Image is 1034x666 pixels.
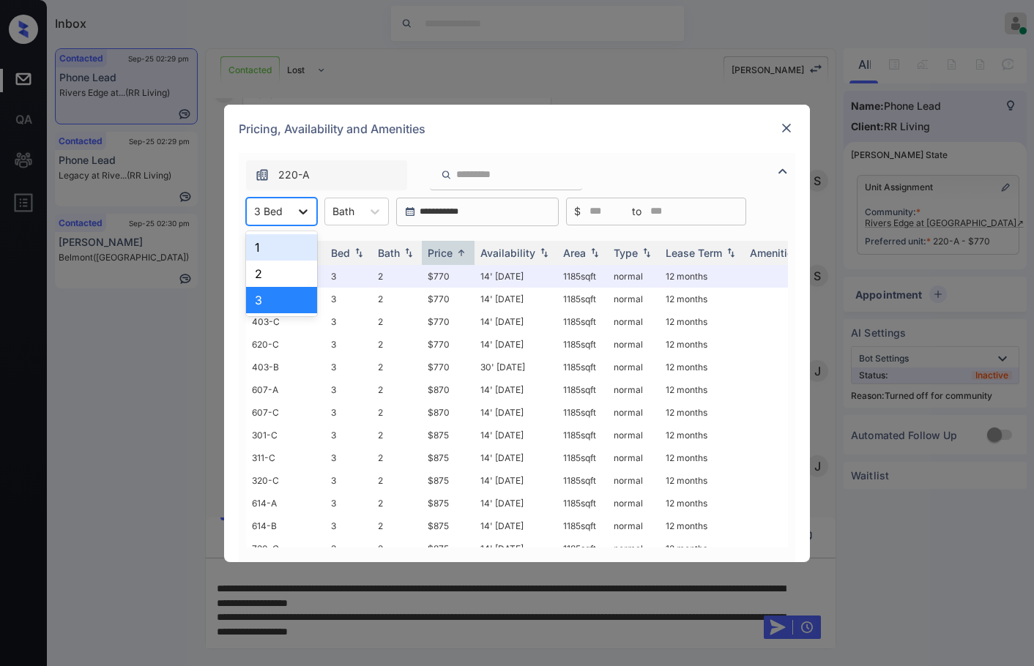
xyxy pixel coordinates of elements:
div: Availability [480,247,535,259]
td: 2 [372,424,422,446]
div: Area [563,247,586,259]
td: 3 [325,424,372,446]
td: 12 months [660,469,744,492]
td: 403-C [246,310,325,333]
td: 720-C [246,537,325,560]
td: normal [608,446,660,469]
td: 3 [325,378,372,401]
td: 2 [372,515,422,537]
div: 1 [246,234,317,261]
td: 14' [DATE] [475,378,557,401]
td: 3 [325,333,372,356]
td: 12 months [660,424,744,446]
td: normal [608,492,660,515]
td: 2 [372,333,422,356]
td: $770 [422,333,475,356]
span: 220-A [278,167,310,183]
td: 14' [DATE] [475,515,557,537]
img: icon-zuma [255,168,269,182]
td: normal [608,378,660,401]
td: 3 [325,265,372,288]
td: 1185 sqft [557,356,608,378]
td: normal [608,424,660,446]
td: 3 [325,469,372,492]
td: $875 [422,469,475,492]
td: 614-A [246,492,325,515]
td: 2 [372,265,422,288]
td: 301-C [246,424,325,446]
td: 1185 sqft [557,424,608,446]
td: 3 [325,537,372,560]
td: 3 [325,310,372,333]
td: $875 [422,424,475,446]
td: 2 [372,310,422,333]
td: 1185 sqft [557,515,608,537]
img: close [779,121,794,135]
td: $770 [422,265,475,288]
div: 2 [246,261,317,287]
td: 12 months [660,492,744,515]
td: $770 [422,288,475,310]
div: 3 [246,287,317,313]
td: 12 months [660,310,744,333]
div: Bed [331,247,350,259]
td: 2 [372,288,422,310]
td: 3 [325,492,372,515]
td: $770 [422,356,475,378]
div: Type [614,247,638,259]
td: 2 [372,401,422,424]
td: 3 [325,401,372,424]
td: 3 [325,446,372,469]
span: $ [574,203,581,220]
td: $875 [422,515,475,537]
td: 1185 sqft [557,378,608,401]
img: sorting [587,247,602,258]
td: normal [608,310,660,333]
td: 14' [DATE] [475,424,557,446]
td: 1185 sqft [557,469,608,492]
td: 14' [DATE] [475,469,557,492]
td: 620-C [246,333,325,356]
td: 1185 sqft [557,288,608,310]
td: 1185 sqft [557,333,608,356]
img: sorting [401,247,416,258]
td: 12 months [660,288,744,310]
td: $770 [422,310,475,333]
td: 14' [DATE] [475,333,557,356]
td: 3 [325,515,372,537]
td: 14' [DATE] [475,446,557,469]
td: normal [608,333,660,356]
td: normal [608,401,660,424]
td: 12 months [660,537,744,560]
td: 1185 sqft [557,492,608,515]
td: 1185 sqft [557,310,608,333]
img: sorting [639,247,654,258]
img: sorting [724,247,738,258]
td: 12 months [660,401,744,424]
div: Price [428,247,453,259]
td: 2 [372,537,422,560]
td: 1185 sqft [557,537,608,560]
td: $870 [422,378,475,401]
td: 30' [DATE] [475,356,557,378]
td: 14' [DATE] [475,492,557,515]
img: sorting [537,247,551,258]
td: 3 [325,288,372,310]
td: 614-B [246,515,325,537]
td: 14' [DATE] [475,288,557,310]
div: Amenities [750,247,799,259]
td: 607-C [246,401,325,424]
td: normal [608,265,660,288]
img: icon-zuma [774,162,792,180]
img: sorting [454,247,469,258]
td: 12 months [660,515,744,537]
div: Bath [378,247,400,259]
td: 2 [372,446,422,469]
img: sorting [352,247,366,258]
td: 3 [325,356,372,378]
td: 14' [DATE] [475,265,557,288]
td: 1185 sqft [557,265,608,288]
td: $875 [422,537,475,560]
td: normal [608,537,660,560]
td: 1185 sqft [557,401,608,424]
